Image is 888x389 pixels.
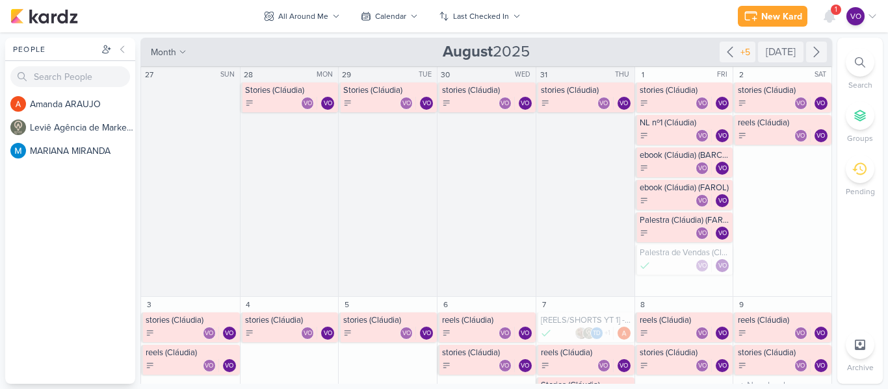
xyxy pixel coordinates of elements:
div: People [10,44,99,55]
p: VO [324,101,332,107]
div: Assignee: Ventori Oficial [519,327,532,340]
div: 29 [340,68,353,81]
div: Ventori Oficial [696,194,709,207]
div: 4 [242,298,255,311]
p: VO [698,263,707,270]
li: Ctrl + F [837,48,883,91]
button: New Kard [738,6,807,27]
div: M A R I A N A M I R A N D A [30,144,135,158]
p: VO [205,363,213,370]
div: Ventori Oficial [400,97,413,110]
div: Done [541,327,551,340]
div: Ventori Oficial [597,359,610,372]
div: reels (Cláudia) [541,347,632,358]
div: To Do [442,99,451,108]
div: reels (Cláudia) [738,118,829,128]
img: kardz.app [10,8,78,24]
div: Ventori Oficial [400,327,413,340]
p: VO [718,198,727,205]
p: VO [698,101,707,107]
div: 8 [636,298,649,311]
p: VO [718,101,727,107]
div: To Do [343,329,352,338]
div: 6 [439,298,452,311]
div: To Do [640,131,649,140]
div: Assignee: Ventori Oficial [420,97,433,110]
p: VO [850,10,861,22]
p: VO [718,263,727,270]
div: Ventori Oficial [203,359,216,372]
div: To Do [245,329,254,338]
div: To Do [343,99,352,108]
div: Assignee: Ventori Oficial [420,327,433,340]
div: To Do [738,99,747,108]
div: 3 [142,298,155,311]
div: Palestra de Vendas (Cláudia) [640,247,731,258]
div: Collaborators: Ventori Oficial [696,194,712,207]
div: Ventori Oficial [716,162,729,175]
div: MON [317,69,337,80]
p: VO [620,101,628,107]
div: A m a n d a A R A U J O [30,97,135,111]
div: Collaborators: Ventori Oficial [499,327,515,340]
div: [DATE] [758,42,803,62]
div: 2 [735,68,748,81]
div: Ventori Oficial [321,327,334,340]
div: Assignee: Ventori Oficial [716,97,729,110]
p: VO [698,166,707,172]
div: Collaborators: Ventori Oficial [400,327,416,340]
p: Archive [847,362,874,373]
div: reels (Cláudia) [146,347,237,358]
div: [REELS/SHORTS YT 1] - Case de Sucesso [541,315,632,325]
div: Ventori Oficial [499,97,512,110]
p: Td [593,331,601,337]
span: month [151,45,176,59]
img: Amanda ARAUJO [618,327,631,340]
div: Ventori Oficial [815,97,828,110]
div: Collaborators: Ventori Oficial [597,359,614,372]
div: stories (Cláudia) [541,85,632,95]
div: Assignee: Ventori Oficial [716,227,729,240]
div: To Do [442,329,451,338]
input: Search People [10,66,130,87]
div: reels (Cláudia) [442,315,533,325]
div: Collaborators: Ventori Oficial [499,97,515,110]
span: 2025 [443,42,530,62]
p: VO [501,101,509,107]
div: stories (Cláudia) [245,315,336,325]
div: Collaborators: Ventori Oficial [203,327,219,340]
div: L e v i ê A g ê n c i a d e M a r k e t i n g D i g i t a l [30,121,135,134]
div: Collaborators: Ventori Oficial [696,359,712,372]
p: VO [599,101,608,107]
p: VO [225,331,233,337]
div: To Do [640,329,649,338]
div: Collaborators: Ventori Oficial [696,129,712,142]
div: To Do [442,361,451,370]
div: Ventori Oficial [223,327,236,340]
div: Assignee: Ventori Oficial [716,359,729,372]
p: VO [816,101,825,107]
div: Ventori Oficial [499,359,512,372]
p: VO [620,363,628,370]
div: Stories (Cláudia) [343,85,434,95]
p: VO [816,133,825,140]
p: VO [521,101,529,107]
div: Collaborators: Ventori Oficial [400,97,416,110]
p: VO [304,331,312,337]
div: Assignee: Ventori Oficial [716,162,729,175]
div: Done [640,259,650,272]
div: Ventori Oficial [716,259,729,272]
div: Ventori Oficial [716,227,729,240]
div: Ventori Oficial [321,97,334,110]
p: VO [698,363,707,370]
div: To Do [541,99,550,108]
div: THU [615,69,633,80]
div: 30 [439,68,452,81]
div: Assignee: Ventori Oficial [716,327,729,340]
div: Ventori Oficial [420,327,433,340]
div: Ventori Oficial [794,129,807,142]
p: VO [796,101,805,107]
div: Ventori Oficial [696,129,709,142]
div: Collaborators: Sarah Violante, Leviê Agência de Marketing Digital, Thais de carvalho, Ventori Ofi... [575,327,614,340]
p: VO [599,363,608,370]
